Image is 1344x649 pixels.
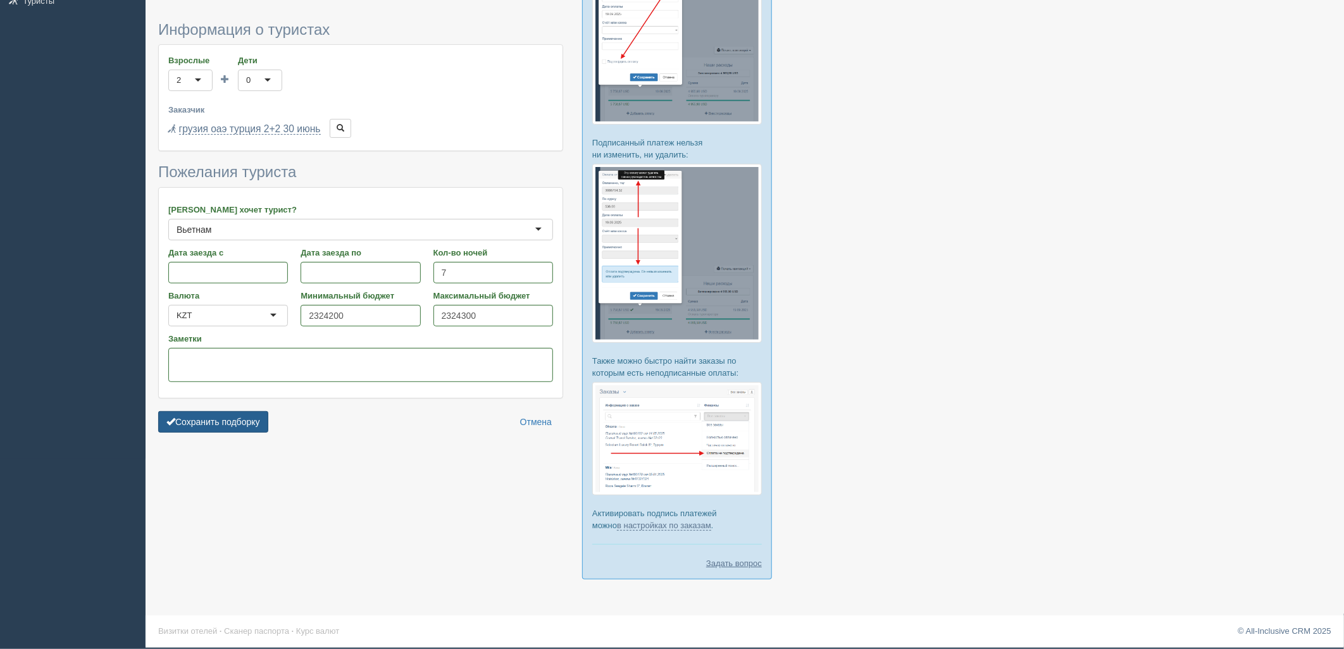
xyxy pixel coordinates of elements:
[433,290,553,302] label: Максимальный бюджет
[706,557,762,569] a: Задать вопрос
[433,247,553,259] label: Кол-во ночей
[220,626,222,636] span: ·
[292,626,294,636] span: ·
[179,123,321,135] a: грузия оаэ турция 2+2 30 июнь
[224,626,289,636] a: Сканер паспорта
[592,164,762,342] img: %D0%BF%D0%BE%D0%B4%D1%82%D0%B2%D0%B5%D1%80%D0%B6%D0%B4%D0%B5%D0%BD%D0%B8%D0%B5-%D0%BE%D0%BF%D0%BB...
[301,247,420,259] label: Дата заезда по
[158,22,563,38] h3: Информация о туристах
[168,333,553,345] label: Заметки
[168,290,288,302] label: Валюта
[592,355,762,379] p: Также можно быстро найти заказы по которым есть неподписанные оплаты:
[433,262,553,283] input: 7-10 или 7,10,14
[158,626,217,636] a: Визитки отелей
[238,54,282,66] label: Дети
[168,54,213,66] label: Взрослые
[592,382,762,495] img: %D0%BF%D0%BE%D0%B4%D1%82%D0%B2%D0%B5%D1%80%D0%B6%D0%B4%D0%B5%D0%BD%D0%B8%D0%B5-%D0%BE%D0%BF%D0%BB...
[592,137,762,161] p: Подписанный платеж нельзя ни изменить, ни удалить:
[301,290,420,302] label: Минимальный бюджет
[177,223,212,236] div: Вьетнам
[512,411,560,433] a: Отмена
[617,521,711,531] a: в настройках по заказам
[158,411,268,433] button: Сохранить подборку
[177,309,192,322] div: KZT
[296,626,339,636] a: Курс валют
[592,507,762,531] p: Активировать подпись платежей можно .
[168,247,288,259] label: Дата заезда с
[168,204,553,216] label: [PERSON_NAME] хочет турист?
[1238,626,1331,636] a: © All-Inclusive CRM 2025
[158,163,296,180] span: Пожелания туриста
[168,104,553,116] label: Заказчик
[177,74,181,87] div: 2
[246,74,251,87] div: 0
